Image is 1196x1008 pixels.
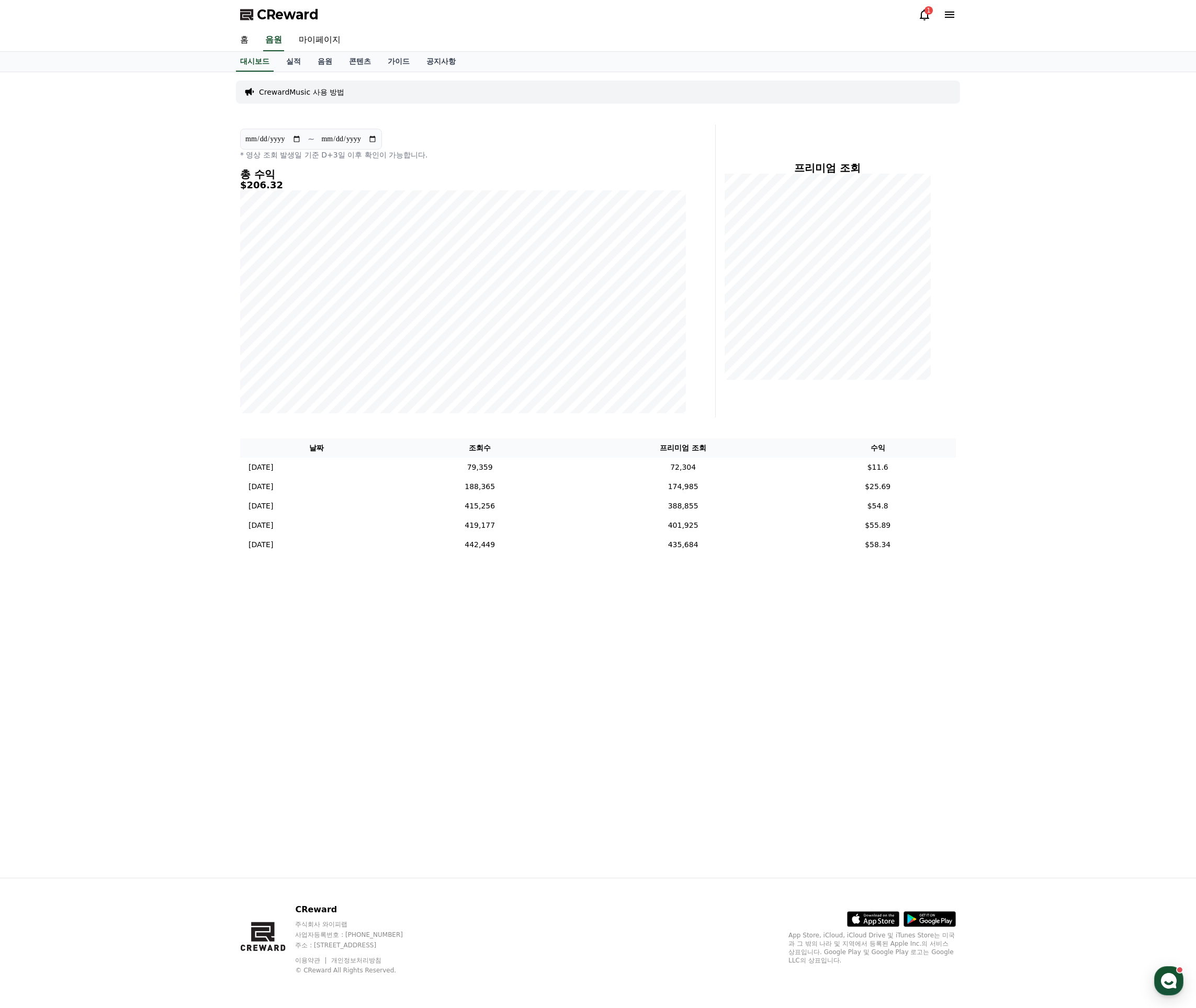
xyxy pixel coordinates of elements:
h4: 총 수익 [240,168,686,180]
p: 주소 : [STREET_ADDRESS] [295,941,423,949]
td: 79,359 [393,458,567,477]
td: $25.69 [799,477,956,496]
td: 415,256 [393,496,567,516]
p: ~ [308,133,314,145]
div: 1 [924,6,933,15]
a: CReward [240,6,319,23]
a: 공지사항 [418,52,464,72]
a: 개인정보처리방침 [331,957,381,964]
td: $54.8 [799,496,956,516]
th: 수익 [799,438,956,458]
span: CReward [257,6,319,23]
p: 주식회사 와이피랩 [295,920,423,928]
a: 가이드 [379,52,418,72]
th: 조회수 [393,438,567,458]
td: 188,365 [393,477,567,496]
a: 실적 [278,52,309,72]
td: $11.6 [799,458,956,477]
th: 날짜 [240,438,393,458]
a: 이용약관 [295,957,328,964]
p: [DATE] [249,462,273,473]
a: 콘텐츠 [341,52,379,72]
p: 사업자등록번호 : [PHONE_NUMBER] [295,931,423,939]
td: 401,925 [567,516,800,535]
p: © CReward All Rights Reserved. [295,966,423,975]
td: $58.34 [799,535,956,554]
a: CrewardMusic 사용 방법 [259,87,344,97]
th: 프리미엄 조회 [567,438,800,458]
td: 174,985 [567,477,800,496]
a: 홈 [232,29,257,51]
p: [DATE] [249,481,273,492]
p: [DATE] [249,539,273,550]
a: 마이페이지 [290,29,349,51]
td: 442,449 [393,535,567,554]
td: $55.89 [799,516,956,535]
td: 435,684 [567,535,800,554]
td: 419,177 [393,516,567,535]
p: CReward [295,903,423,916]
a: 1 [918,8,931,21]
p: * 영상 조회 발생일 기준 D+3일 이후 확인이 가능합니다. [240,150,686,160]
h5: $206.32 [240,180,686,190]
td: 72,304 [567,458,800,477]
h4: 프리미엄 조회 [724,162,931,174]
p: [DATE] [249,520,273,531]
p: [DATE] [249,501,273,512]
a: 대시보드 [236,52,274,72]
a: 음원 [263,29,284,51]
td: 388,855 [567,496,800,516]
a: 음원 [309,52,341,72]
p: App Store, iCloud, iCloud Drive 및 iTunes Store는 미국과 그 밖의 나라 및 지역에서 등록된 Apple Inc.의 서비스 상표입니다. Goo... [788,931,956,965]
